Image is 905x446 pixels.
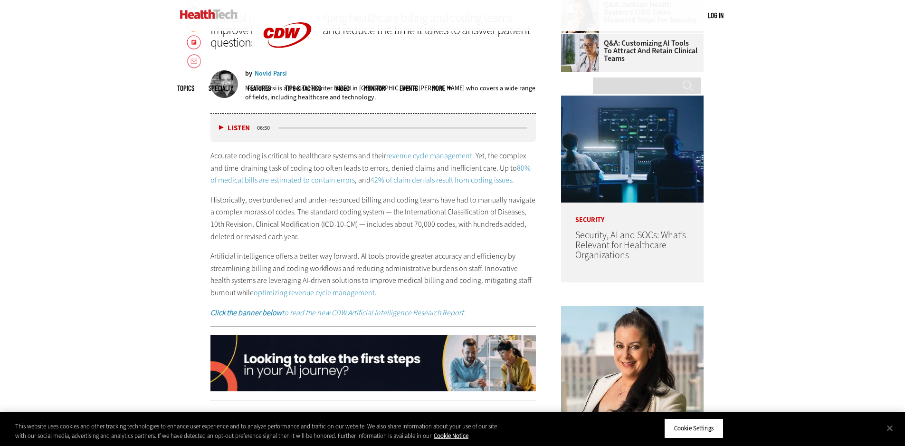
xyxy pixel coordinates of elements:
img: security team in high-tech computer room [561,96,704,203]
span: Topics [177,85,194,92]
button: Cookie Settings [664,418,724,438]
p: Security [561,203,704,223]
a: More information about your privacy [434,432,468,440]
p: Accurate coding is critical to healthcare systems and their . Yet, the complex and time-draining ... [210,150,536,186]
div: User menu [708,10,724,20]
div: duration [256,124,277,132]
a: Features [248,85,271,92]
a: Click the banner belowto read the new CDW Artificial Intelligence Research Report. [210,308,466,318]
div: This website uses cookies and other tracking technologies to enhance user experience and to analy... [15,422,498,440]
a: optimizing revenue cycle management [254,288,375,298]
img: xs-AI-q225-animated-desktop [210,335,536,391]
img: Connie Barrera [561,306,704,413]
a: Log in [708,11,724,19]
button: Close [879,417,900,438]
span: More [432,85,452,92]
a: MonITor [364,85,385,92]
em: to read the new CDW Artificial Intelligence Research Report. [210,308,466,318]
p: Artificial intelligence offers a better way forward. AI tools provide greater accuracy and effici... [210,250,536,299]
span: Specialty [209,85,233,92]
img: Home [180,10,238,19]
a: Security, AI and SOCs: What’s Relevant for Healthcare Organizations [575,229,686,262]
a: revenue cycle management [386,151,472,161]
a: 42% of claim denials result from coding issues [371,175,512,185]
a: Tips & Tactics [285,85,321,92]
a: CDW [252,63,323,73]
strong: Click the banner below [210,308,282,318]
button: Listen [219,125,250,132]
a: Video [335,85,350,92]
div: media player [210,114,536,142]
p: Historically, overburdened and under-resourced billing and coding teams have had to manually navi... [210,194,536,242]
a: Events [400,85,418,92]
